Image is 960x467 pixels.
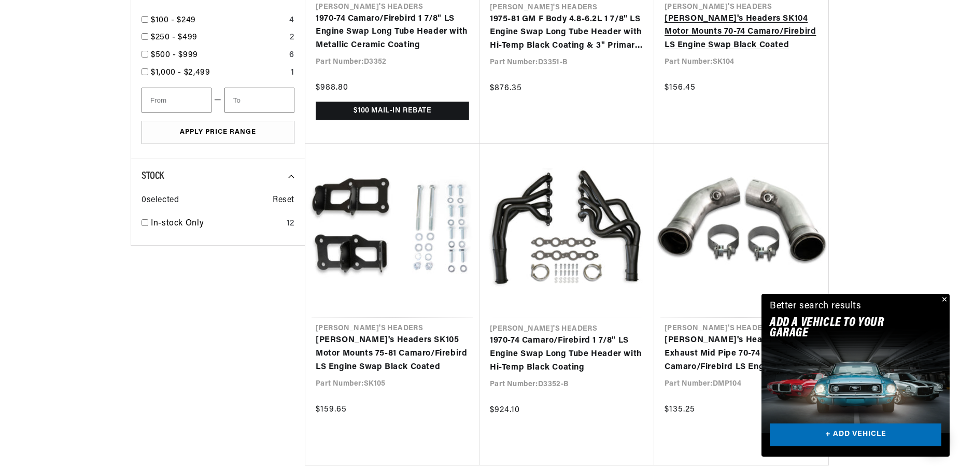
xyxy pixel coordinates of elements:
[770,423,941,447] a: + ADD VEHICLE
[316,12,469,52] a: 1970-74 Camaro/Firebird 1 7/8" LS Engine Swap Long Tube Header with Metallic Ceramic Coating
[770,299,862,314] div: Better search results
[291,66,294,80] div: 1
[287,217,294,231] div: 12
[214,94,222,107] span: —
[665,12,818,52] a: [PERSON_NAME]'s Headers SK104 Motor Mounts 70-74 Camaro/Firebird LS Engine Swap Black Coated
[151,217,283,231] a: In-stock Only
[665,334,818,374] a: [PERSON_NAME]'s Headers DMP104 Exhaust Mid Pipe 70-74 Camaro/Firebird LS Engine Swap use with D33...
[490,334,644,374] a: 1970-74 Camaro/Firebird 1 7/8" LS Engine Swap Long Tube Header with Hi-Temp Black Coating
[142,194,179,207] span: 0 selected
[142,171,164,181] span: Stock
[770,318,915,339] h2: Add A VEHICLE to your garage
[273,194,294,207] span: Reset
[316,334,469,374] a: [PERSON_NAME]'s Headers SK105 Motor Mounts 75-81 Camaro/Firebird LS Engine Swap Black Coated
[151,33,197,41] span: $250 - $499
[142,88,211,113] input: From
[151,68,210,77] span: $1,000 - $2,499
[290,31,294,45] div: 2
[151,51,198,59] span: $500 - $999
[490,13,644,53] a: 1975-81 GM F Body 4.8-6.2L 1 7/8" LS Engine Swap Long Tube Header with Hi-Temp Black Coating & 3"...
[224,88,294,113] input: To
[289,49,294,62] div: 6
[142,121,294,144] button: Apply Price Range
[151,16,196,24] span: $100 - $249
[289,14,294,27] div: 4
[937,294,950,306] button: Close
